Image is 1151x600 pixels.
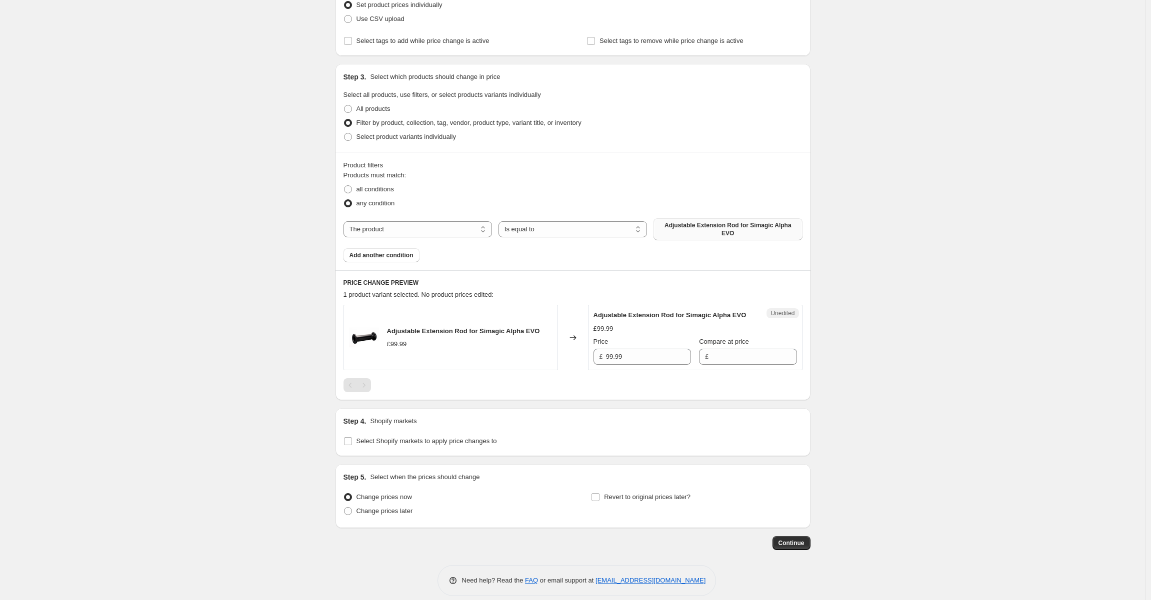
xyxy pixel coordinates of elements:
[387,327,540,335] span: Adjustable Extension Rod for Simagic Alpha EVO
[356,133,456,140] span: Select product variants individually
[599,37,743,44] span: Select tags to remove while price change is active
[593,338,608,345] span: Price
[595,577,705,584] a: [EMAIL_ADDRESS][DOMAIN_NAME]
[343,160,802,170] div: Product filters
[538,577,595,584] span: or email support at
[343,472,366,482] h2: Step 5.
[343,378,371,392] nav: Pagination
[604,493,690,501] span: Revert to original prices later?
[356,199,395,207] span: any condition
[370,472,479,482] p: Select when the prices should change
[653,218,802,240] button: Adjustable Extension Rod for Simagic Alpha EVO
[356,437,497,445] span: Select Shopify markets to apply price changes to
[356,185,394,193] span: all conditions
[343,279,802,287] h6: PRICE CHANGE PREVIEW
[356,15,404,22] span: Use CSV upload
[356,37,489,44] span: Select tags to add while price change is active
[772,536,810,550] button: Continue
[705,353,708,360] span: £
[356,1,442,8] span: Set product prices individually
[349,323,379,353] img: Adjustable_ER04_80x.png
[356,493,412,501] span: Change prices now
[593,311,746,319] span: Adjustable Extension Rod for Simagic Alpha EVO
[770,309,794,317] span: Unedited
[525,577,538,584] a: FAQ
[462,577,525,584] span: Need help? Read the
[343,72,366,82] h2: Step 3.
[356,119,581,126] span: Filter by product, collection, tag, vendor, product type, variant title, or inventory
[343,291,494,298] span: 1 product variant selected. No product prices edited:
[343,171,406,179] span: Products must match:
[593,324,613,334] div: £99.99
[370,72,500,82] p: Select which products should change in price
[356,507,413,515] span: Change prices later
[387,339,407,349] div: £99.99
[599,353,603,360] span: £
[778,539,804,547] span: Continue
[356,105,390,112] span: All products
[659,221,796,237] span: Adjustable Extension Rod for Simagic Alpha EVO
[370,416,416,426] p: Shopify markets
[343,416,366,426] h2: Step 4.
[699,338,749,345] span: Compare at price
[349,251,413,259] span: Add another condition
[343,248,419,262] button: Add another condition
[343,91,541,98] span: Select all products, use filters, or select products variants individually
